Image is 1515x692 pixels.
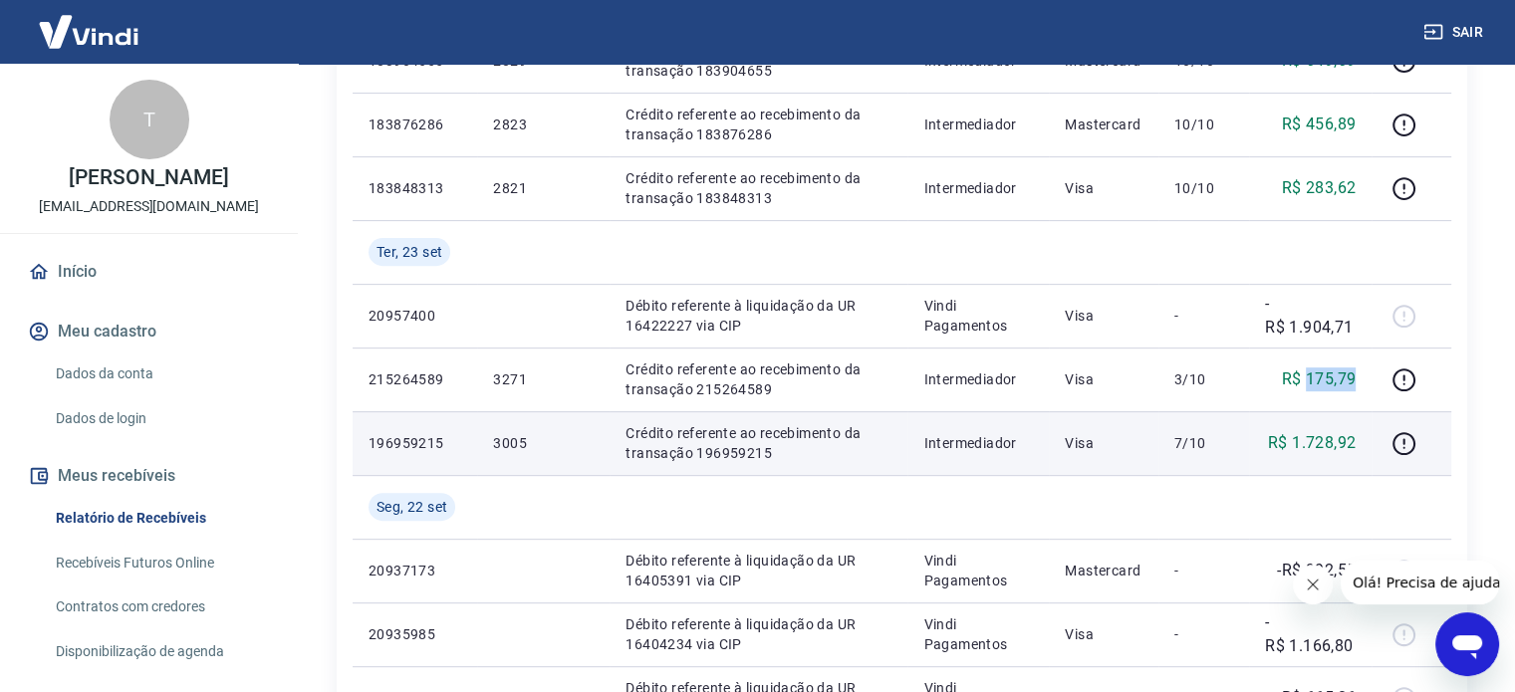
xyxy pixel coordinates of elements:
p: 3271 [493,369,594,389]
p: 196959215 [369,433,461,453]
p: Intermediador [923,369,1033,389]
p: Mastercard [1065,561,1142,580]
p: Visa [1065,369,1142,389]
p: R$ 456,89 [1282,113,1357,136]
a: Dados da conta [48,353,274,394]
p: 3005 [493,433,594,453]
a: Contratos com credores [48,586,274,627]
p: Visa [1065,624,1142,644]
p: 215264589 [369,369,461,389]
a: Dados de login [48,398,274,439]
p: R$ 283,62 [1282,176,1357,200]
p: -R$ 992,55 [1277,559,1356,582]
p: [EMAIL_ADDRESS][DOMAIN_NAME] [39,196,259,217]
p: 20935985 [369,624,461,644]
p: Crédito referente ao recebimento da transação 215264589 [626,359,891,399]
p: Mastercard [1065,115,1142,134]
button: Meu cadastro [24,310,274,353]
span: Olá! Precisa de ajuda? [12,14,167,30]
p: 183848313 [369,178,461,198]
p: 2821 [493,178,594,198]
a: Disponibilização de agenda [48,631,274,672]
p: -R$ 1.166,80 [1265,610,1356,658]
p: Visa [1065,433,1142,453]
p: Vindi Pagamentos [923,551,1033,590]
p: Intermediador [923,433,1033,453]
p: -R$ 1.904,71 [1265,292,1356,340]
span: Ter, 23 set [377,242,442,262]
img: Vindi [24,1,153,62]
p: Intermediador [923,115,1033,134]
p: - [1174,561,1233,580]
p: Débito referente à liquidação da UR 16405391 via CIP [626,551,891,590]
p: Débito referente à liquidação da UR 16422227 via CIP [626,296,891,336]
p: Crédito referente ao recebimento da transação 196959215 [626,423,891,463]
p: [PERSON_NAME] [69,167,228,188]
p: 10/10 [1174,178,1233,198]
p: Vindi Pagamentos [923,296,1033,336]
div: T [110,80,189,159]
p: 2823 [493,115,594,134]
p: R$ 175,79 [1282,367,1357,391]
a: Início [24,250,274,294]
p: Crédito referente ao recebimento da transação 183848313 [626,168,891,208]
p: 3/10 [1174,369,1233,389]
button: Meus recebíveis [24,454,274,498]
p: 20957400 [369,306,461,326]
a: Recebíveis Futuros Online [48,543,274,583]
a: Relatório de Recebíveis [48,498,274,539]
p: - [1174,624,1233,644]
p: - [1174,306,1233,326]
iframe: Botão para abrir a janela de mensagens [1435,612,1499,676]
iframe: Mensagem da empresa [1341,561,1499,604]
button: Sair [1419,14,1491,51]
p: Visa [1065,178,1142,198]
p: 20937173 [369,561,461,580]
p: 10/10 [1174,115,1233,134]
p: Débito referente à liquidação da UR 16404234 via CIP [626,614,891,654]
p: Visa [1065,306,1142,326]
p: Intermediador [923,178,1033,198]
p: R$ 1.728,92 [1268,431,1356,455]
p: Crédito referente ao recebimento da transação 183876286 [626,105,891,144]
span: Seg, 22 set [377,497,447,517]
p: 7/10 [1174,433,1233,453]
p: 183876286 [369,115,461,134]
iframe: Fechar mensagem [1293,565,1333,604]
p: Vindi Pagamentos [923,614,1033,654]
